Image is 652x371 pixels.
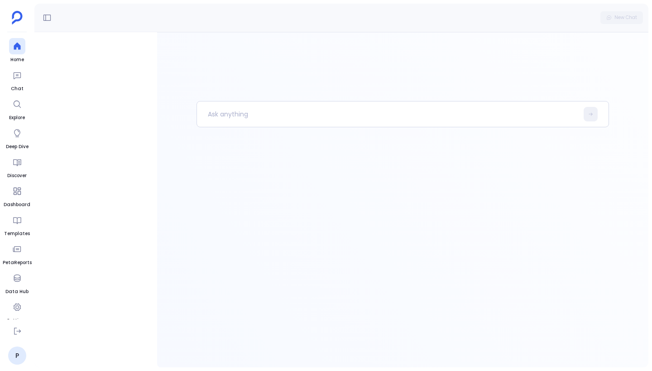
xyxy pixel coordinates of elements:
[6,125,29,150] a: Deep Dive
[9,114,25,121] span: Explore
[5,288,29,295] span: Data Hub
[4,212,30,237] a: Templates
[4,230,30,237] span: Templates
[7,317,28,324] span: Settings
[8,347,26,365] a: P
[9,56,25,63] span: Home
[7,172,27,179] span: Discover
[7,154,27,179] a: Discover
[9,96,25,121] a: Explore
[6,143,29,150] span: Deep Dive
[12,11,23,24] img: petavue logo
[9,67,25,92] a: Chat
[3,241,32,266] a: PetaReports
[4,183,30,208] a: Dashboard
[4,201,30,208] span: Dashboard
[9,85,25,92] span: Chat
[7,299,28,324] a: Settings
[9,38,25,63] a: Home
[5,270,29,295] a: Data Hub
[3,259,32,266] span: PetaReports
